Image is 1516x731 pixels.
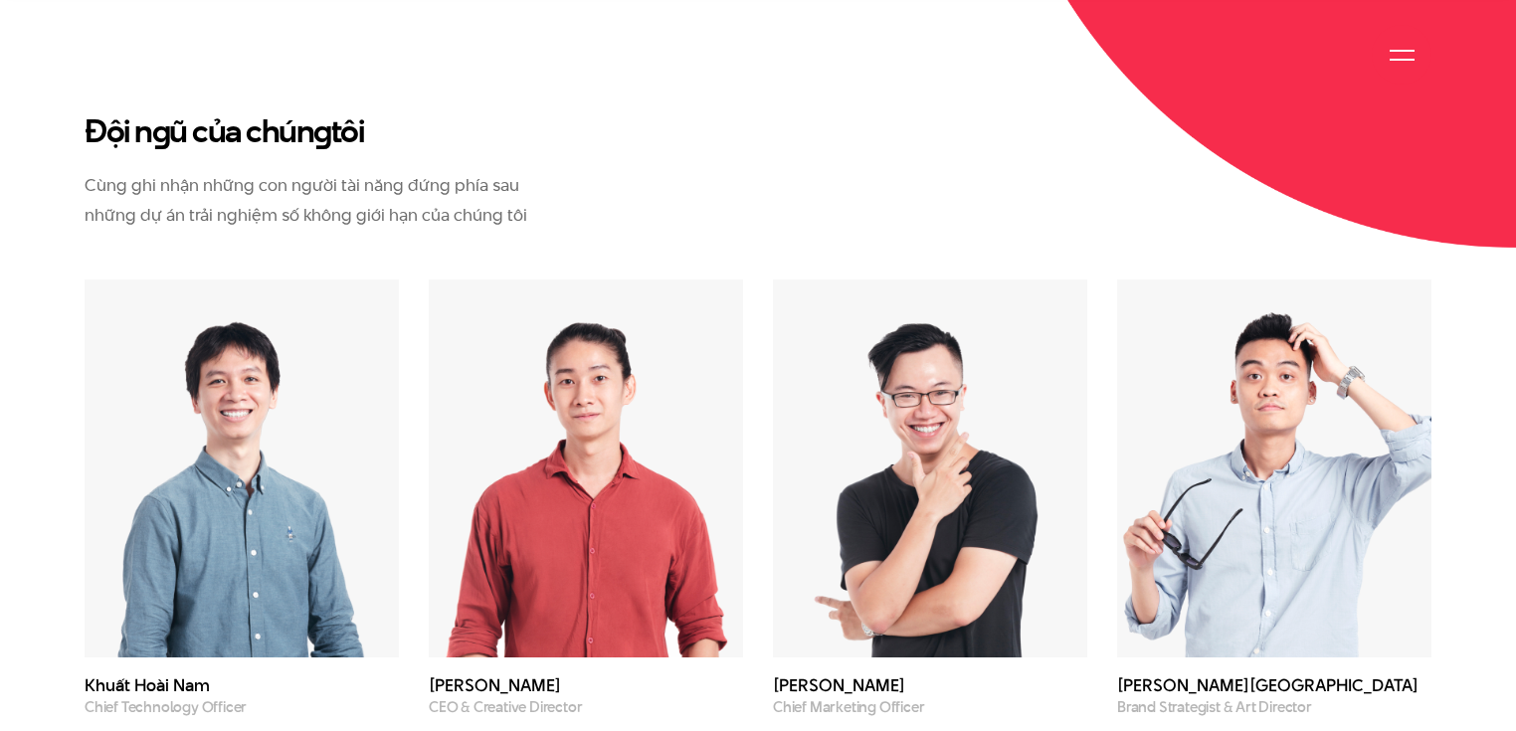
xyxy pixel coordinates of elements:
h3: [PERSON_NAME] [773,677,1087,694]
img: Khuất Hoài Nam [85,279,399,656]
en: g [152,108,170,153]
p: Cùng ghi nhận những con người tài năng đứng phía sau những dự án trải nghiệm số không giới hạn củ... [85,170,532,230]
en: g [313,108,331,153]
img: Đào Hải Sơn [1117,279,1431,656]
p: Brand Strategist & Art Director [1117,699,1431,716]
h3: Khuất Hoài Nam [85,677,399,694]
p: Chief Marketing Officer [773,699,1087,716]
p: CEO & Creative Director [429,699,743,716]
h3: [PERSON_NAME] [429,677,743,694]
h2: Đội n ũ của chún tôi [85,111,629,150]
h3: [PERSON_NAME][GEOGRAPHIC_DATA] [1117,677,1431,694]
img: Nguyễn Cường Bách [773,279,1087,656]
img: Phạm Hoàng Hà [429,279,743,656]
p: Chief Technology Officer [85,699,399,716]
